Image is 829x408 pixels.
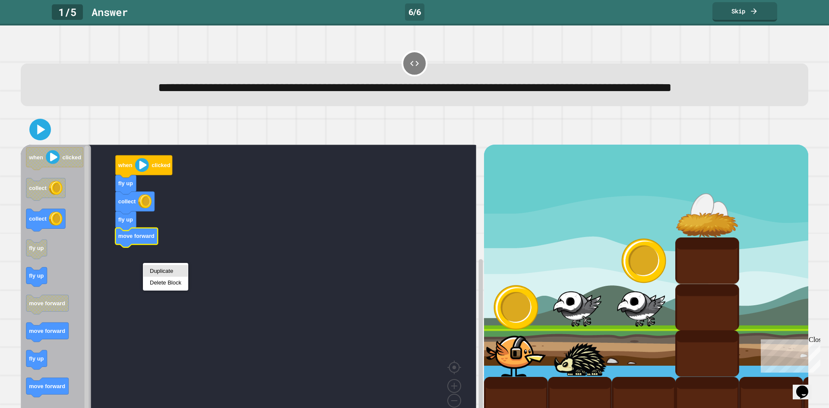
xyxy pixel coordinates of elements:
div: Answer [92,4,128,20]
text: move forward [29,300,65,307]
text: fly up [29,272,44,279]
text: collect [29,185,47,191]
text: when [28,154,43,161]
div: 6 / 6 [405,3,424,21]
div: 1 / 5 [52,4,83,20]
text: clicked [152,162,170,168]
div: Chat with us now!Close [3,3,60,55]
text: when [118,162,133,168]
text: collect [29,215,47,222]
text: move forward [29,328,65,334]
text: collect [118,198,136,205]
text: clicked [63,154,81,161]
a: Skip [712,2,777,22]
text: fly up [29,355,44,362]
text: move forward [118,233,155,240]
iframe: chat widget [793,373,820,399]
text: fly up [118,180,133,187]
text: move forward [29,383,65,389]
div: Duplicate [150,268,181,274]
div: Delete Block [150,279,181,286]
text: fly up [29,245,44,251]
iframe: chat widget [757,336,820,373]
text: fly up [118,216,133,223]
